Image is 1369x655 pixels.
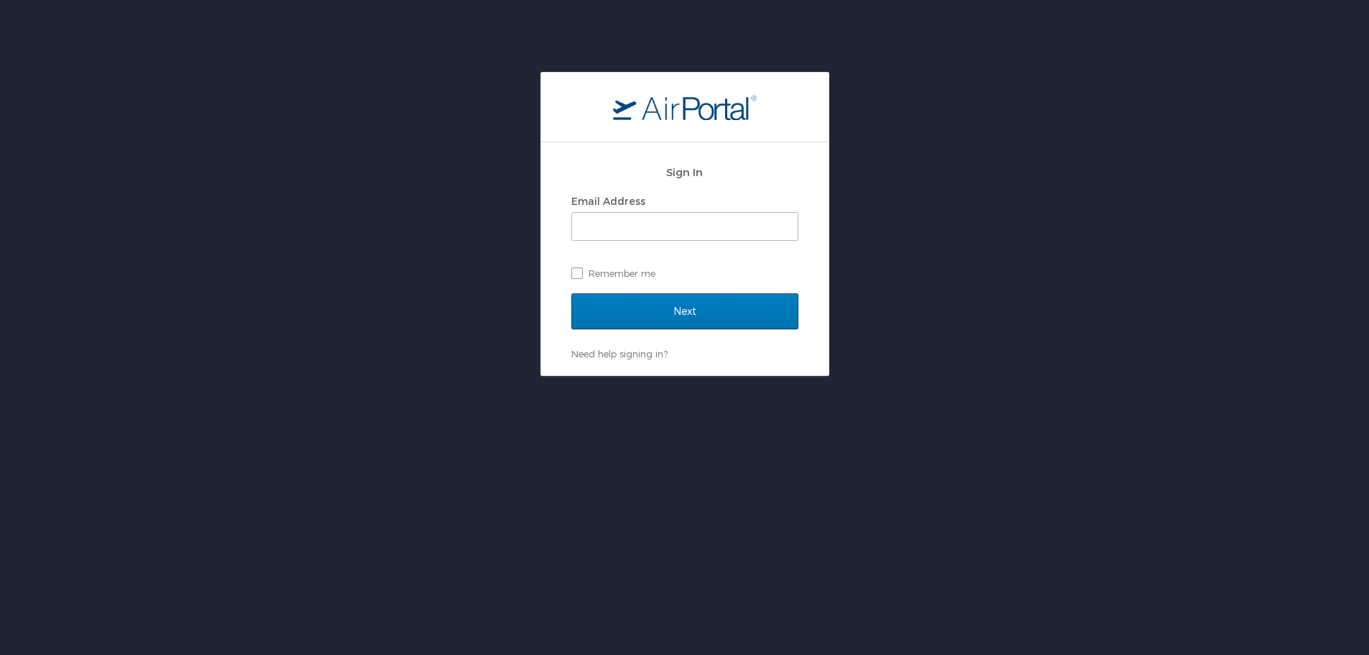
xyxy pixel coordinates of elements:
input: Next [571,293,798,329]
h2: Sign In [571,164,798,180]
a: Need help signing in? [571,348,668,359]
label: Remember me [571,262,798,284]
label: Email Address [571,195,645,207]
img: logo [613,94,757,120]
